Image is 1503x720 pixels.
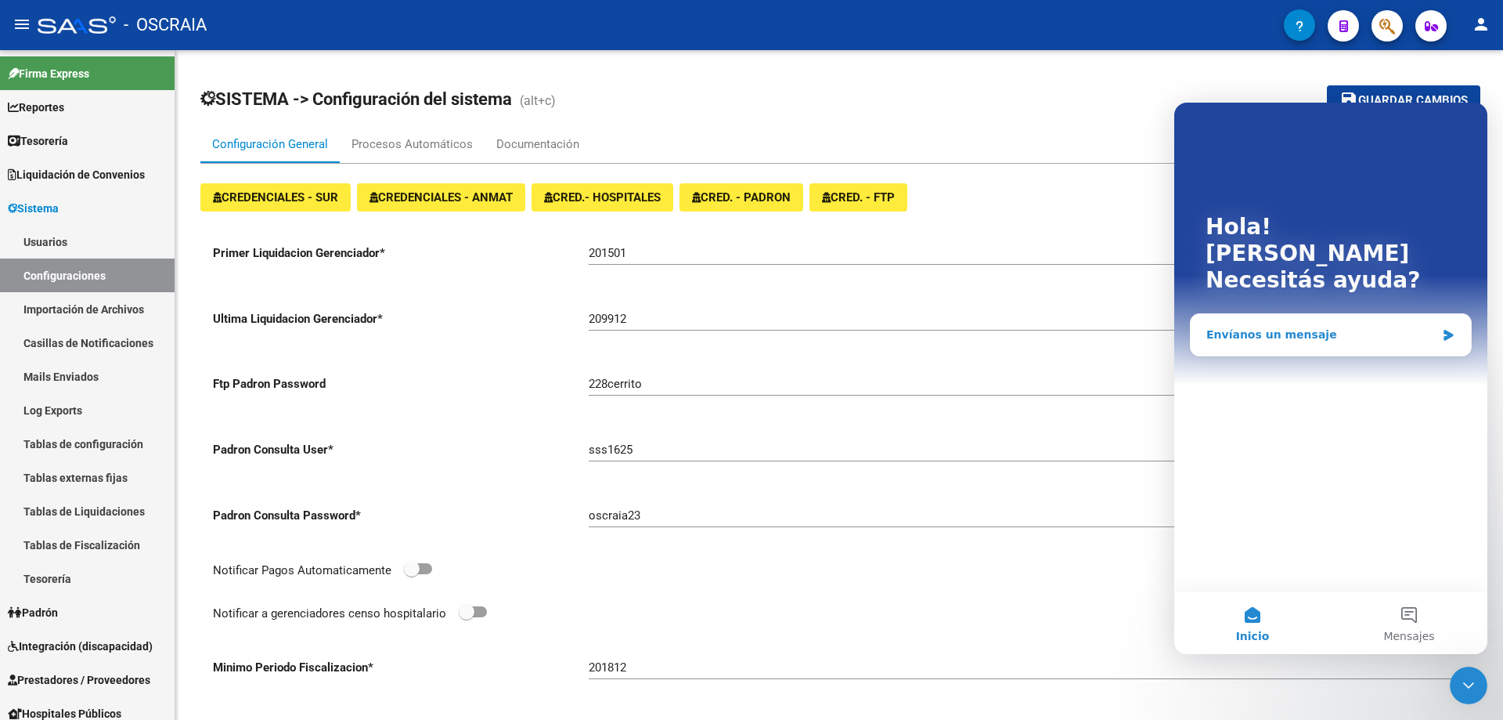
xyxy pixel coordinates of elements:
[822,190,895,204] span: CRED. - FTP
[8,132,68,150] span: Tesorería
[351,136,473,153] div: Procesos Automáticos
[213,606,446,621] span: Notificar a gerenciadores censo hospitalario
[8,99,64,116] span: Reportes
[809,183,907,212] button: CRED. - FTP
[692,190,791,204] span: CRED. - PADRON
[8,166,145,183] span: Liquidación de Convenios
[1174,103,1487,654] iframe: Intercom live chat
[1450,667,1487,704] iframe: Intercom live chat
[369,190,513,204] span: CREDENCIALES - ANMAT
[8,671,150,689] span: Prestadores / Proveedores
[200,183,351,212] button: CREDENCIALES - SUR
[213,563,391,577] span: Notificar Pagos Automaticamente
[1472,15,1490,34] mat-icon: person
[520,93,556,108] span: (alt+c)
[357,183,525,212] button: CREDENCIALES - ANMAT
[213,310,589,327] p: Ultima Liquidacion Gerenciador
[213,507,589,524] p: Padron Consulta Password
[1358,94,1468,108] span: Guardar cambios
[213,190,338,204] span: CREDENCIALES - SUR
[213,244,589,262] p: Primer Liquidacion Gerenciador
[8,638,153,655] span: Integración (discapacidad)
[8,200,59,217] span: Sistema
[496,136,579,153] div: Documentación
[679,183,803,212] button: CRED. - PADRON
[13,15,31,34] mat-icon: menu
[1339,90,1358,109] mat-icon: save
[213,659,589,676] p: Minimo Periodo Fiscalizacion
[213,441,589,458] p: Padron Consulta User
[213,375,589,393] p: Ftp Padron Password
[212,136,328,153] div: Configuración General
[1327,85,1480,114] button: Guardar cambios
[8,604,58,621] span: Padrón
[124,8,207,42] span: - OSCRAIA
[544,190,661,204] span: CRED.- HOSPITALES
[200,89,512,109] span: SISTEMA -> Configuración del sistema
[8,65,89,82] span: Firma Express
[532,183,673,212] button: CRED.- HOSPITALES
